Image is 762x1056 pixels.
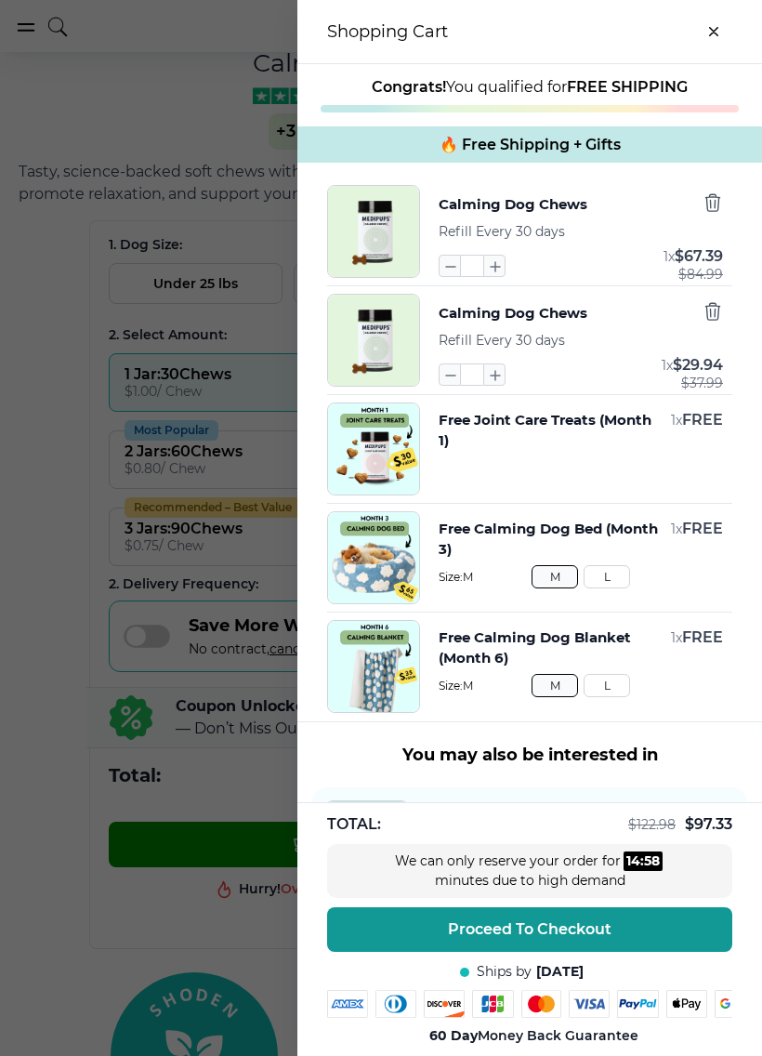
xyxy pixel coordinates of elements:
[685,815,732,833] span: $ 97.33
[327,814,381,835] span: TOTAL:
[682,411,723,429] span: FREE
[626,851,640,871] div: 14
[695,13,732,50] button: close-cart
[682,520,723,537] span: FREE
[372,78,688,96] span: You qualified for
[472,990,514,1018] img: jcb
[375,990,416,1018] img: diners-club
[328,512,419,603] img: Free Calming Dog Bed (Month 3)
[617,990,659,1018] img: paypal
[312,745,747,765] h3: You may also be interested in
[439,332,565,349] span: Refill Every 30 days
[327,907,732,952] button: Proceed To Checkout
[644,851,660,871] div: 58
[663,248,675,265] span: 1 x
[584,674,630,697] button: L
[584,565,630,588] button: L
[439,519,662,560] button: Free Calming Dog Bed (Month 3)
[429,1027,638,1045] span: Money Back Guarantee
[675,247,723,265] span: $ 67.39
[671,412,682,429] span: 1 x
[673,356,723,374] span: $ 29.94
[328,621,419,712] img: Free Calming Dog Blanket (Month 6)
[715,990,756,1018] img: google
[328,403,419,495] img: Free Joint Care Treats (Month 1)
[439,410,662,451] button: Free Joint Care Treats (Month 1)
[372,78,446,96] strong: Congrats!
[327,21,448,42] h3: Shopping Cart
[628,816,676,833] span: $ 122.98
[624,851,663,871] div: :
[477,963,532,981] span: Ships by
[325,800,409,884] a: Probiotic Dog Chews
[662,357,673,374] span: 1 x
[666,990,707,1018] img: apple
[439,301,587,325] button: Calming Dog Chews
[681,376,723,390] span: $ 37.99
[439,679,723,693] span: Size: M
[671,629,682,646] span: 1 x
[448,920,611,939] span: Proceed To Checkout
[390,851,669,891] div: We can only reserve your order for minutes due to high demand
[440,136,621,153] span: 🔥 Free Shipping + Gifts
[682,628,723,646] span: FREE
[678,267,723,282] span: $ 84.99
[532,674,578,697] button: M
[567,78,688,96] strong: FREE SHIPPING
[327,990,368,1018] img: amex
[521,990,562,1018] img: mastercard
[671,521,682,537] span: 1 x
[439,627,662,668] button: Free Calming Dog Blanket (Month 6)
[439,223,565,240] span: Refill Every 30 days
[328,186,419,277] img: Calming Dog Chews
[429,1027,478,1044] strong: 60 Day
[328,295,419,386] img: Calming Dog Chews
[424,990,465,1018] img: discover
[569,990,610,1018] img: visa
[532,565,578,588] button: M
[439,192,587,217] button: Calming Dog Chews
[536,963,584,981] span: [DATE]
[326,801,408,883] img: Probiotic Dog Chews
[439,570,723,584] span: Size: M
